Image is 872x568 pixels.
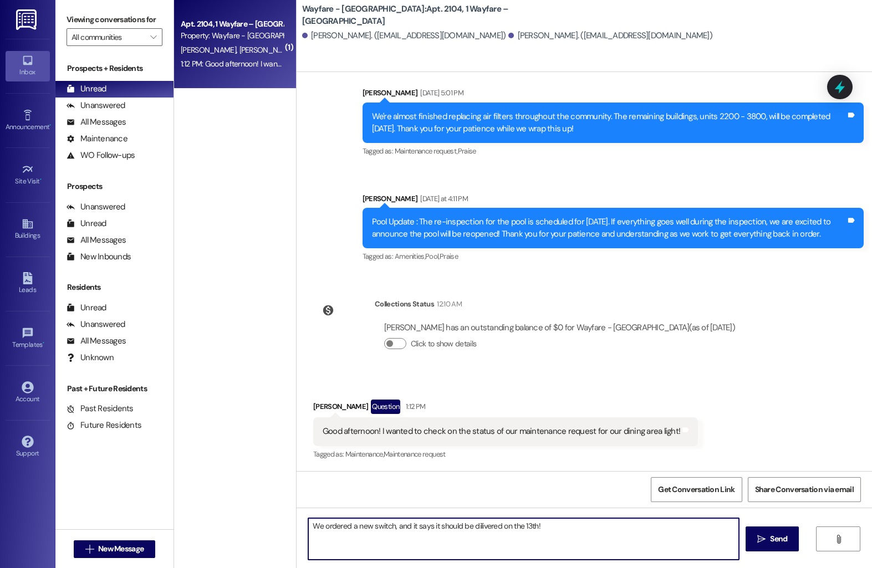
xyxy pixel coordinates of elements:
[72,28,145,46] input: All communities
[395,252,426,261] span: Amenities ,
[85,545,94,554] i: 
[67,251,131,263] div: New Inbounds
[384,322,735,334] div: [PERSON_NAME] has an outstanding balance of $0 for Wayfare - [GEOGRAPHIC_DATA] (as of [DATE])
[6,432,50,462] a: Support
[411,338,476,350] label: Click to show details
[434,298,462,310] div: 12:10 AM
[150,33,156,42] i: 
[363,87,864,103] div: [PERSON_NAME]
[308,518,739,560] textarea: We ordered a new switch, and it says it should be dilivered on the 13th!
[345,449,384,459] span: Maintenance ,
[508,30,712,42] div: [PERSON_NAME]. ([EMAIL_ADDRESS][DOMAIN_NAME])
[67,319,125,330] div: Unanswered
[363,193,864,208] div: [PERSON_NAME]
[67,403,134,415] div: Past Residents
[6,378,50,408] a: Account
[16,9,39,30] img: ResiDesk Logo
[181,45,239,55] span: [PERSON_NAME]
[67,133,128,145] div: Maintenance
[757,535,766,544] i: 
[55,383,174,395] div: Past + Future Residents
[239,45,294,55] span: [PERSON_NAME]
[363,143,864,159] div: Tagged as:
[755,484,854,495] span: Share Conversation via email
[748,477,861,502] button: Share Conversation via email
[67,11,162,28] label: Viewing conversations for
[98,543,144,555] span: New Message
[55,63,174,74] div: Prospects + Residents
[302,3,524,27] b: Wayfare - [GEOGRAPHIC_DATA]: Apt. 2104, 1 Wayfare – [GEOGRAPHIC_DATA]
[181,59,531,69] div: 1:12 PM: Good afternoon! I wanted to check on the status of our maintenance request for our dinin...
[67,201,125,213] div: Unanswered
[417,87,463,99] div: [DATE] 5:01 PM
[6,160,50,190] a: Site Visit •
[313,400,698,417] div: [PERSON_NAME]
[67,116,126,128] div: All Messages
[67,335,126,347] div: All Messages
[425,252,440,261] span: Pool ,
[371,400,400,413] div: Question
[372,111,846,135] div: We're almost finished replacing air filters throughout the community. The remaining buildings, un...
[6,214,50,244] a: Buildings
[372,216,846,240] div: Pool Update : The re-inspection for the pool is scheduled for [DATE]. If everything goes well dur...
[67,218,106,229] div: Unread
[6,269,50,299] a: Leads
[458,146,476,156] span: Praise
[440,252,458,261] span: Praise
[323,426,680,437] div: Good afternoon! I wanted to check on the status of our maintenance request for our dining area li...
[49,121,51,129] span: •
[74,540,156,558] button: New Message
[67,352,114,364] div: Unknown
[417,193,468,204] div: [DATE] at 4:11 PM
[55,282,174,293] div: Residents
[43,339,44,347] span: •
[6,51,50,81] a: Inbox
[770,533,787,545] span: Send
[67,419,141,431] div: Future Residents
[40,176,42,183] span: •
[313,446,698,462] div: Tagged as:
[67,150,135,161] div: WO Follow-ups
[67,234,126,246] div: All Messages
[6,324,50,354] a: Templates •
[403,401,425,412] div: 1:12 PM
[55,181,174,192] div: Prospects
[746,526,799,551] button: Send
[834,535,843,544] i: 
[67,83,106,95] div: Unread
[384,449,446,459] span: Maintenance request
[67,100,125,111] div: Unanswered
[181,18,283,30] div: Apt. 2104, 1 Wayfare – [GEOGRAPHIC_DATA]
[375,298,434,310] div: Collections Status
[302,30,506,42] div: [PERSON_NAME]. ([EMAIL_ADDRESS][DOMAIN_NAME])
[658,484,735,495] span: Get Conversation Link
[181,30,283,42] div: Property: Wayfare - [GEOGRAPHIC_DATA]
[651,477,742,502] button: Get Conversation Link
[67,302,106,314] div: Unread
[395,146,458,156] span: Maintenance request ,
[363,248,864,264] div: Tagged as:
